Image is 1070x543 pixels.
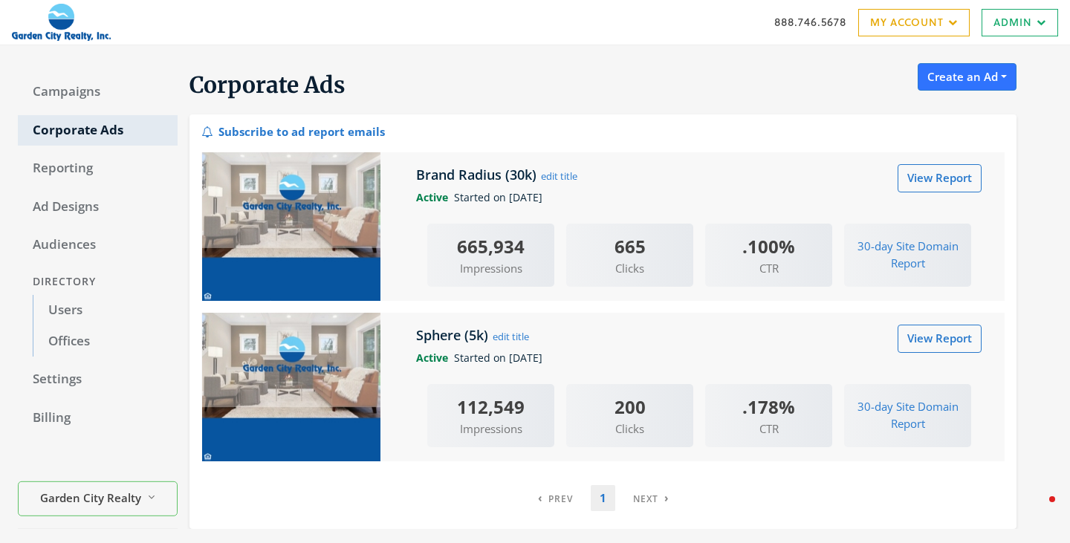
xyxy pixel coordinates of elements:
a: View Report [898,164,982,192]
button: edit title [540,168,578,184]
button: edit title [492,328,530,345]
a: Audiences [18,230,178,261]
a: Ad Designs [18,192,178,223]
div: 200 [566,393,693,420]
div: .100% [705,233,832,260]
span: CTR [705,420,832,438]
div: Subscribe to ad report emails [201,120,385,140]
img: Brand Radius (30k) [202,152,380,301]
h5: Sphere (5k) [416,326,492,344]
a: Settings [18,364,178,395]
nav: pagination [529,485,678,511]
span: Active [416,190,454,204]
a: Campaigns [18,77,178,108]
iframe: Intercom live chat [1019,492,1055,528]
button: Create an Ad [918,63,1016,91]
div: 665,934 [427,233,554,260]
img: Adwerx [12,4,111,41]
a: 888.746.5678 [774,14,846,30]
h5: Brand Radius (30k) [416,166,540,183]
a: Users [33,295,178,326]
span: Clicks [566,260,693,277]
div: .178% [705,393,832,420]
div: Started on [DATE] [405,350,993,366]
button: 30-day Site Domain Report [844,233,971,278]
div: Directory [18,268,178,296]
span: Active [416,351,454,365]
div: Started on [DATE] [405,189,993,206]
a: Admin [982,9,1058,36]
span: CTR [705,260,832,277]
a: Offices [33,326,178,357]
div: 112,549 [427,393,554,420]
span: Clicks [566,420,693,438]
a: My Account [858,9,970,36]
img: Sphere (5k) [202,313,380,461]
div: 665 [566,233,693,260]
span: Corporate Ads [189,71,346,99]
span: Impressions [427,260,554,277]
span: Garden City Realty [40,489,141,506]
a: Corporate Ads [18,115,178,146]
a: Billing [18,403,178,434]
span: Impressions [427,420,554,438]
a: Reporting [18,153,178,184]
button: 30-day Site Domain Report [844,393,971,438]
a: 1 [591,485,615,511]
a: View Report [898,325,982,352]
button: Garden City Realty [18,481,178,516]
